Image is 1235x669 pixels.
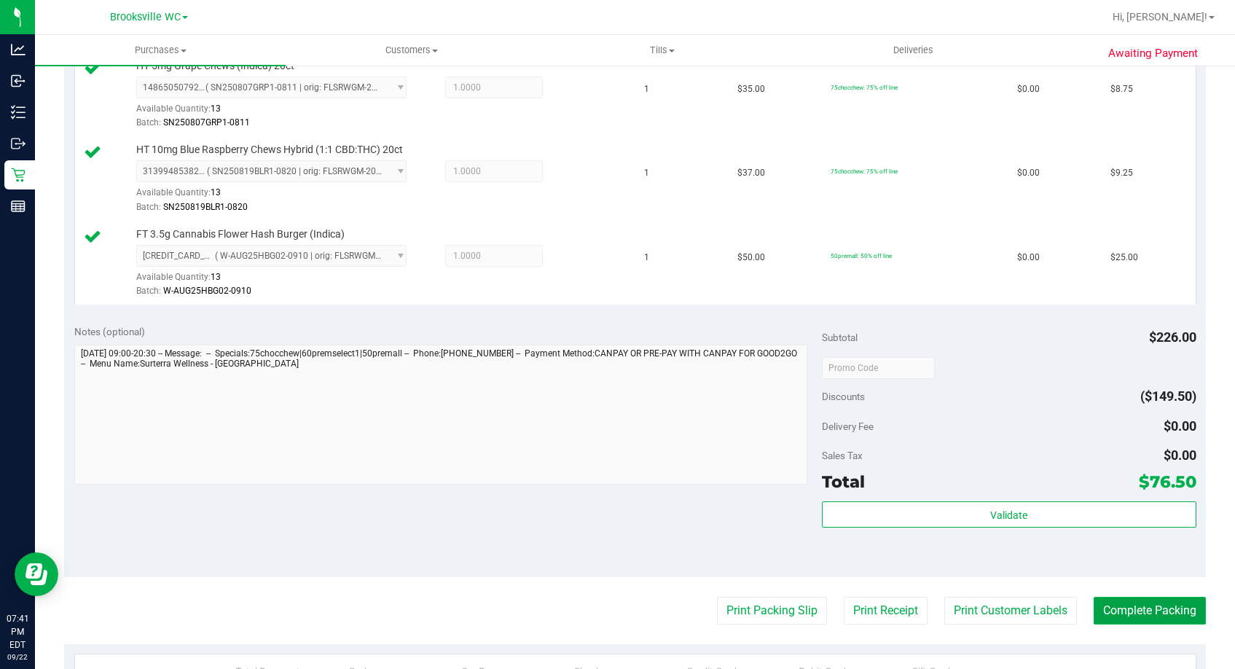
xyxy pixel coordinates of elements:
[11,199,26,214] inline-svg: Reports
[35,35,286,66] a: Purchases
[944,597,1077,625] button: Print Customer Labels
[11,42,26,57] inline-svg: Analytics
[11,105,26,120] inline-svg: Inventory
[1140,388,1196,404] span: ($149.50)
[737,251,765,265] span: $50.00
[822,472,865,492] span: Total
[874,44,953,57] span: Deliveries
[822,357,935,379] input: Promo Code
[831,252,892,259] span: 50premall: 50% off line
[7,652,28,662] p: 09/22
[537,35,788,66] a: Tills
[1094,597,1206,625] button: Complete Packing
[737,82,765,96] span: $35.00
[35,44,286,57] span: Purchases
[11,74,26,88] inline-svg: Inbound
[822,332,858,343] span: Subtotal
[136,227,345,241] span: FT 3.5g Cannabis Flower Hash Burger (Indica)
[1110,166,1133,180] span: $9.25
[1149,329,1196,345] span: $226.00
[163,117,250,128] span: SN250807GRP1-0811
[7,612,28,652] p: 07:41 PM EDT
[831,168,898,175] span: 75chocchew: 75% off line
[211,103,221,114] span: 13
[136,98,421,127] div: Available Quantity:
[822,383,865,410] span: Discounts
[1110,82,1133,96] span: $8.75
[538,44,787,57] span: Tills
[211,187,221,197] span: 13
[990,509,1027,521] span: Validate
[717,597,827,625] button: Print Packing Slip
[1110,251,1138,265] span: $25.00
[831,84,898,91] span: 75chocchew: 75% off line
[163,286,251,296] span: W-AUG25HBG02-0910
[844,597,928,625] button: Print Receipt
[644,82,649,96] span: 1
[1164,418,1196,434] span: $0.00
[74,326,145,337] span: Notes (optional)
[1017,251,1040,265] span: $0.00
[737,166,765,180] span: $37.00
[110,11,181,23] span: Brooksville WC
[286,44,536,57] span: Customers
[136,182,421,211] div: Available Quantity:
[11,136,26,151] inline-svg: Outbound
[211,272,221,282] span: 13
[644,166,649,180] span: 1
[1113,11,1207,23] span: Hi, [PERSON_NAME]!
[1017,166,1040,180] span: $0.00
[644,251,649,265] span: 1
[822,450,863,461] span: Sales Tax
[136,267,421,295] div: Available Quantity:
[15,552,58,596] iframe: Resource center
[136,117,161,128] span: Batch:
[136,286,161,296] span: Batch:
[11,168,26,182] inline-svg: Retail
[1108,45,1198,62] span: Awaiting Payment
[788,35,1038,66] a: Deliveries
[1164,447,1196,463] span: $0.00
[286,35,536,66] a: Customers
[163,202,248,212] span: SN250819BLR1-0820
[822,420,874,432] span: Delivery Fee
[1017,82,1040,96] span: $0.00
[822,501,1196,528] button: Validate
[1139,472,1196,492] span: $76.50
[136,143,403,157] span: HT 10mg Blue Raspberry Chews Hybrid (1:1 CBD:THC) 20ct
[136,202,161,212] span: Batch:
